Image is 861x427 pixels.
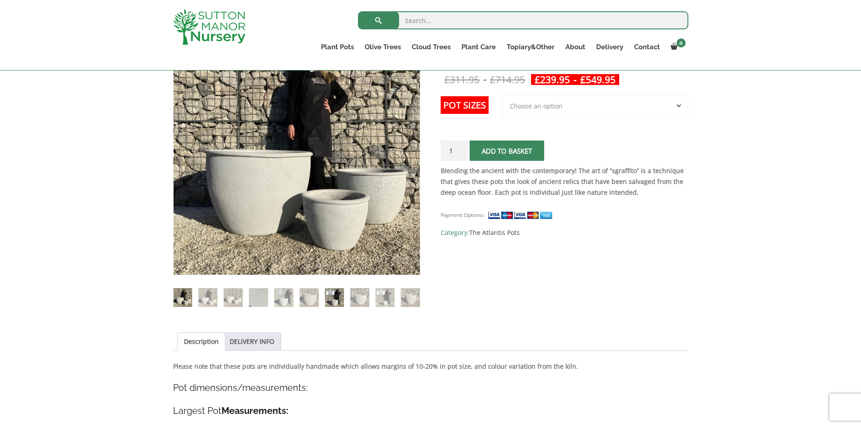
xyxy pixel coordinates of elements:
[501,41,560,53] a: Topiary&Other
[591,41,629,53] a: Delivery
[441,227,688,238] span: Category:
[173,404,688,418] h4: Largest Pot
[469,228,520,237] a: The Atlantis Pots
[629,41,665,53] a: Contact
[441,141,468,161] input: Product quantity
[325,288,343,307] img: The Tam Coc Atlantis Shades Of White Plant Pots - Image 7
[315,41,359,53] a: Plant Pots
[560,41,591,53] a: About
[444,73,480,86] bdi: 311.95
[470,141,544,161] button: Add to basket
[274,288,293,307] img: The Tam Coc Atlantis Shades Of White Plant Pots - Image 5
[535,73,570,86] bdi: 239.95
[490,73,495,86] span: £
[221,405,288,416] strong: Measurements:
[456,41,501,53] a: Plant Care
[401,288,419,307] img: The Tam Coc Atlantis Shades Of White Plant Pots - Image 10
[198,288,217,307] img: The Tam Coc Atlantis Shades Of White Plant Pots - Image 2
[580,73,586,86] span: £
[173,362,578,371] strong: Please note that these pots are individually handmade which allows margins of 10-20% in pot size,...
[580,73,616,86] bdi: 549.95
[376,288,394,307] img: The Tam Coc Atlantis Shades Of White Plant Pots - Image 9
[358,11,688,29] input: Search...
[184,333,219,350] a: Description
[406,41,456,53] a: Cloud Trees
[359,41,406,53] a: Olive Trees
[677,38,686,47] span: 0
[249,288,268,307] img: The Tam Coc Atlantis Shades Of White Plant Pots - Image 4
[300,288,318,307] img: The Tam Coc Atlantis Shades Of White Plant Pots - Image 6
[441,166,684,197] strong: Blending the ancient with the contemporary! The art of “sgraffito” is a technique that gives thes...
[535,73,540,86] span: £
[441,211,485,218] small: Payment Options:
[224,288,242,307] img: The Tam Coc Atlantis Shades Of White Plant Pots - Image 3
[230,333,274,350] a: DELIVERY INFO
[488,211,555,220] img: payment supported
[174,288,192,307] img: The Tam Coc Atlantis Shades Of White Plant Pots
[173,9,245,45] img: logo
[441,74,529,85] del: -
[531,74,619,85] ins: -
[173,381,688,395] h4: Pot dimensions/measurements:
[350,288,369,307] img: The Tam Coc Atlantis Shades Of White Plant Pots - Image 8
[441,96,489,114] label: Pot Sizes
[665,41,688,53] a: 0
[490,73,525,86] bdi: 714.95
[444,73,450,86] span: £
